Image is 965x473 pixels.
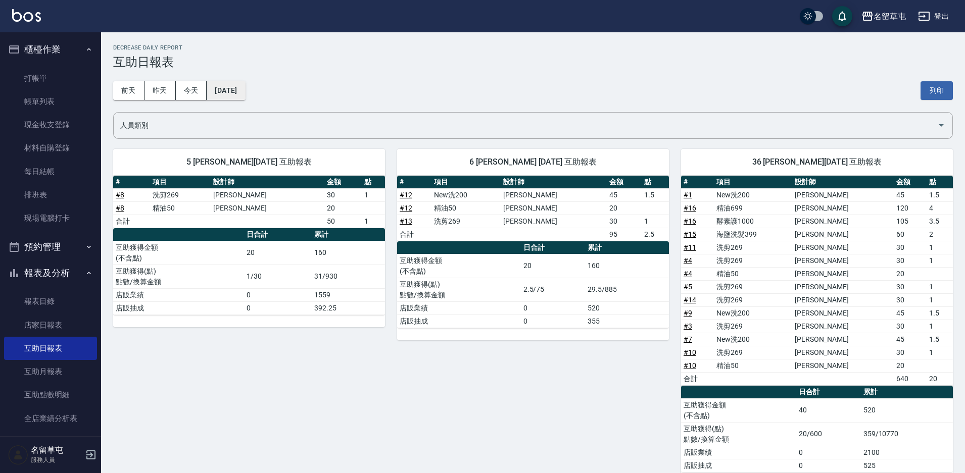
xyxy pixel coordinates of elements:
td: 2100 [861,446,953,459]
td: New洗200 [714,188,792,201]
td: 店販業績 [397,301,521,314]
a: #3 [684,322,692,330]
td: 45 [894,306,927,320]
td: 合計 [397,228,432,241]
a: 現場電腦打卡 [4,206,97,230]
th: 點 [642,176,669,189]
a: #11 [684,243,696,251]
td: 洗剪269 [714,280,792,293]
a: 互助點數明細 [4,383,97,406]
a: #9 [684,309,692,317]
th: 累計 [312,228,385,241]
span: 36 [PERSON_NAME][DATE] 互助報表 [693,157,941,167]
h3: 互助日報表 [113,55,953,69]
a: #14 [684,296,696,304]
th: 日合計 [796,386,861,399]
td: 30 [324,188,361,201]
th: 金額 [607,176,642,189]
th: 項目 [150,176,211,189]
button: 列印 [921,81,953,100]
td: 0 [244,288,312,301]
th: 日合計 [521,241,585,254]
td: 互助獲得金額 (不含點) [113,241,244,265]
td: 20 [927,372,953,385]
td: [PERSON_NAME] [211,188,324,201]
a: #7 [684,335,692,343]
td: 45 [894,188,927,201]
td: [PERSON_NAME] [792,215,894,228]
a: 店家日報表 [4,313,97,337]
td: 31/930 [312,265,385,288]
td: 20 [894,267,927,280]
th: 金額 [324,176,361,189]
td: [PERSON_NAME] [501,201,607,215]
td: 店販抽成 [113,301,244,314]
td: New洗200 [431,188,501,201]
td: 互助獲得金額 (不含點) [681,398,796,422]
td: [PERSON_NAME] [792,254,894,267]
a: 互助月報表 [4,360,97,383]
button: Open [933,117,949,133]
td: 洗剪269 [714,320,792,333]
th: # [113,176,150,189]
td: [PERSON_NAME] [792,267,894,280]
th: 項目 [714,176,792,189]
table: a dense table [397,241,669,328]
td: [PERSON_NAME] [792,241,894,254]
td: 1 [642,215,669,228]
span: 6 [PERSON_NAME] [DATE] 互助報表 [409,157,657,167]
td: 45 [607,188,642,201]
td: 1.5 [927,306,953,320]
a: #10 [684,348,696,356]
span: 5 [PERSON_NAME][DATE] 互助報表 [125,157,373,167]
td: 30 [894,320,927,333]
th: 累計 [861,386,953,399]
a: 營業統計分析表 [4,430,97,453]
td: 洗剪269 [714,241,792,254]
a: #16 [684,204,696,212]
td: [PERSON_NAME] [501,215,607,228]
td: 酵素護1000 [714,215,792,228]
td: 359/10770 [861,422,953,446]
td: 4 [927,201,953,215]
a: #12 [400,191,412,199]
button: 今天 [176,81,207,100]
td: 20 [521,254,585,278]
td: 30 [894,254,927,267]
td: 20 [894,359,927,372]
button: 前天 [113,81,144,100]
td: 2.5 [642,228,669,241]
button: save [832,6,852,26]
td: [PERSON_NAME] [792,333,894,346]
td: 3.5 [927,215,953,228]
td: 95 [607,228,642,241]
a: #12 [400,204,412,212]
td: 0 [244,301,312,314]
td: 互助獲得金額 (不含點) [397,254,521,278]
td: 30 [894,346,927,359]
td: [PERSON_NAME] [792,320,894,333]
h2: Decrease Daily Report [113,44,953,51]
td: 洗剪269 [431,215,501,228]
td: 20/600 [796,422,861,446]
td: 105 [894,215,927,228]
td: 2 [927,228,953,241]
th: 累計 [585,241,669,254]
td: 互助獲得(點) 點數/換算金額 [113,265,244,288]
th: 金額 [894,176,927,189]
th: 點 [927,176,953,189]
td: 520 [585,301,669,314]
img: Logo [12,9,41,22]
td: 店販抽成 [681,459,796,472]
td: 0 [796,459,861,472]
td: 20 [607,201,642,215]
td: 120 [894,201,927,215]
td: 1 [927,346,953,359]
td: 1 [362,215,385,228]
a: #10 [684,361,696,370]
td: 60 [894,228,927,241]
a: 帳單列表 [4,90,97,113]
button: 登出 [914,7,953,26]
td: 520 [861,398,953,422]
h5: 名留草屯 [31,445,82,455]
